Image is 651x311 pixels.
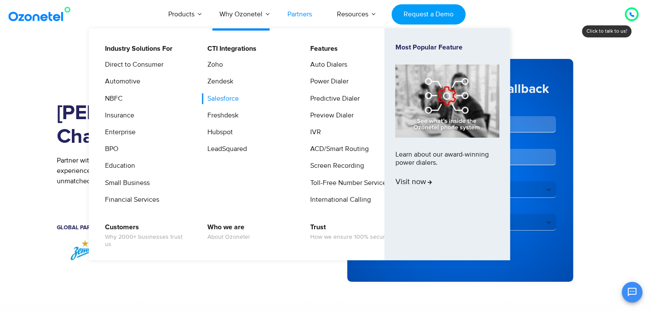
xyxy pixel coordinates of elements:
[305,222,392,242] a: TrustHow we ensure 100% security
[99,144,120,154] a: BPO
[622,282,642,302] button: Open chat
[305,144,370,154] a: ACD/Smart Routing
[395,43,500,245] a: Most Popular FeatureLearn about our award-winning power dialers.Visit now
[202,93,240,104] a: Salesforce
[57,155,313,186] p: Partner with us to unlock new revenue streams in the fast-growing customer experience industry. E...
[99,43,174,54] a: Industry Solutions For
[99,160,136,171] a: Education
[202,76,234,87] a: Zendesk
[99,178,151,188] a: Small Business
[57,102,313,149] h1: [PERSON_NAME]’s Channel Partner Program
[305,110,355,121] a: Preview Dialer
[99,110,136,121] a: Insurance
[202,127,234,138] a: Hubspot
[305,160,365,171] a: Screen Recording
[202,59,224,70] a: Zoho
[202,144,248,154] a: LeadSquared
[57,239,114,260] div: 2 / 7
[99,93,124,104] a: NBFC
[57,239,313,260] div: Image Carousel
[57,225,313,231] h5: Global Partnerships
[207,234,250,241] span: About Ozonetel
[99,194,160,205] a: Financial Services
[105,234,190,248] span: Why 2000+ businesses trust us
[202,110,240,121] a: Freshdesk
[99,76,142,87] a: Automotive
[305,43,339,54] a: Features
[99,127,137,138] a: Enterprise
[202,222,251,242] a: Who we areAbout Ozonetel
[57,239,114,260] img: ZENIT
[305,178,391,188] a: Toll-Free Number Services
[305,194,372,205] a: International Calling
[305,59,349,70] a: Auto Dialers
[305,76,350,87] a: Power Dialer
[99,59,165,70] a: Direct to Consumer
[395,178,432,187] span: Visit now
[305,127,322,138] a: IVR
[395,65,500,137] img: phone-system-min.jpg
[392,4,465,25] a: Request a Demo
[202,43,258,54] a: CTI Integrations
[305,93,361,104] a: Predictive Dialer
[99,222,191,249] a: CustomersWhy 2000+ businesses trust us
[310,234,391,241] span: How we ensure 100% security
